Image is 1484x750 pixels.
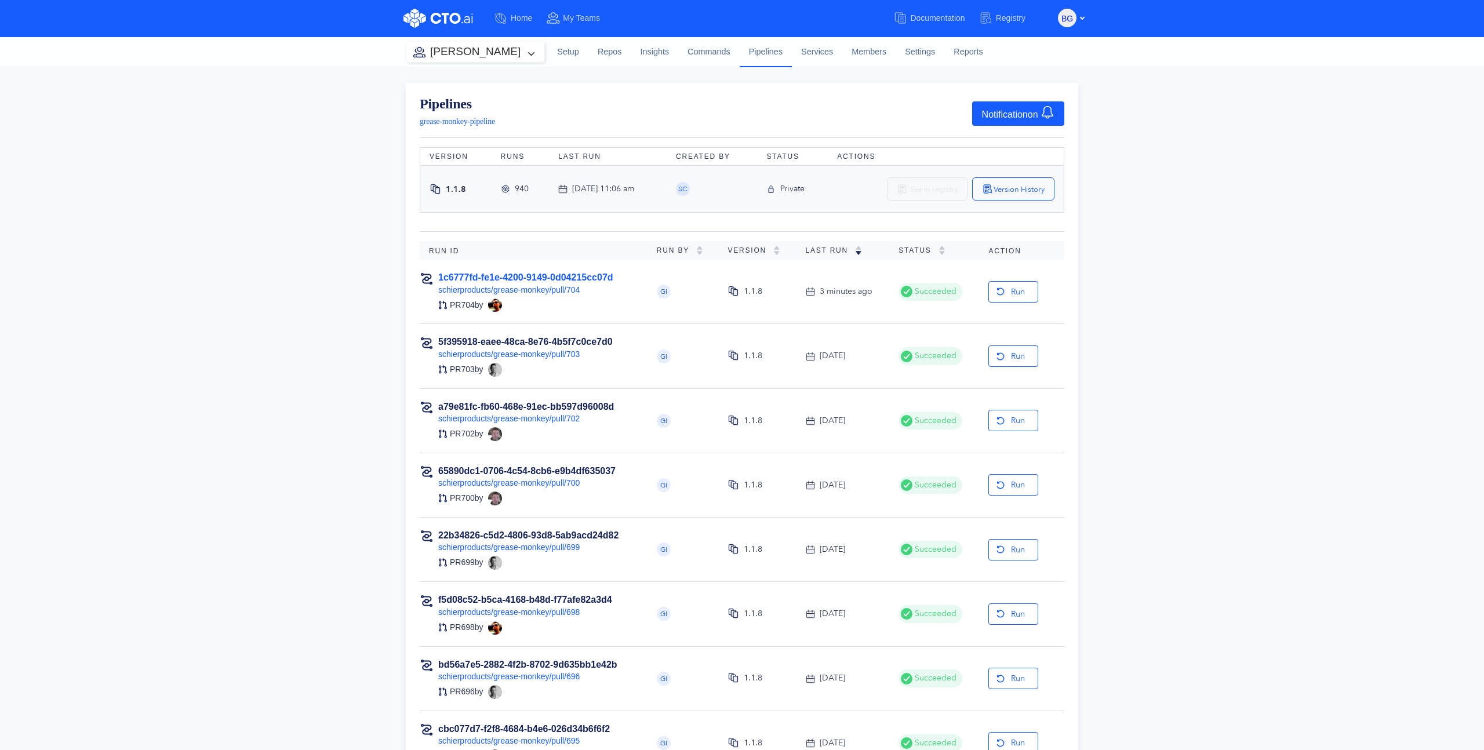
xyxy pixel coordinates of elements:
[488,621,502,635] img: bgaynor78
[420,148,492,166] th: Version
[996,13,1025,23] span: Registry
[438,543,580,552] a: schierproducts/grease-monkey/pull/699
[438,414,580,423] a: schierproducts/grease-monkey/pull/702
[588,37,631,68] a: Repos
[820,479,845,491] div: [DATE]
[766,184,776,194] img: private-icon.svg
[446,184,466,195] span: 1.1.8
[744,607,762,620] div: 1.1.8
[744,285,762,298] div: 1.1.8
[1061,9,1073,28] span: BG
[438,402,614,412] a: a79e81fc-fb60-468e-91ec-bb597d96008d
[912,479,956,491] span: Succeeded
[438,595,612,605] a: f5d08c52-b5ca-4168-b48d-f77afe82a3d4
[939,246,945,255] img: sorting-empty.svg
[660,482,667,489] span: GI
[438,530,619,540] a: 22b34826-c5d2-4806-93d8-5ab9acd24d82
[488,363,502,377] img: dniccum
[678,185,688,192] span: SC
[660,610,667,617] span: GI
[979,241,1064,260] th: Action
[660,288,667,295] span: GI
[438,466,616,476] a: 65890dc1-0706-4c54-8cb6-e9b4df635037
[488,491,502,505] img: mattsplat
[744,737,762,749] div: 1.1.8
[438,272,613,282] a: 1c6777fd-fe1e-4200-9149-0d04215cc07d
[488,556,502,570] img: dniccum
[563,13,600,23] span: My Teams
[820,737,845,749] div: [DATE]
[744,543,762,556] div: 1.1.8
[979,8,1039,29] a: Registry
[988,668,1038,689] button: Run
[988,539,1038,560] button: Run
[982,183,994,195] img: version-history.svg
[912,543,956,556] span: Succeeded
[988,345,1038,367] button: Run
[792,37,842,68] a: Services
[438,660,617,669] a: bd56a7e5-2882-4f2b-8702-9d635bb1e42b
[912,349,956,362] span: Succeeded
[899,246,938,254] span: Status
[420,241,648,260] th: Run ID
[548,37,588,68] a: Setup
[657,246,696,254] span: Run By
[912,607,956,620] span: Succeeded
[828,148,1064,166] th: Actions
[773,246,780,255] img: sorting-empty.svg
[511,13,532,23] span: Home
[667,148,757,166] th: Created By
[912,737,956,749] span: Succeeded
[438,285,580,294] a: schierproducts/grease-monkey/pull/704
[988,410,1038,431] button: Run
[893,8,979,29] a: Documentation
[660,417,667,424] span: GI
[744,479,762,491] div: 1.1.8
[549,148,667,166] th: Last Run
[757,148,828,166] th: Status
[438,736,580,745] a: schierproducts/grease-monkey/pull/695
[660,353,667,360] span: GI
[678,37,740,68] a: Commands
[438,607,580,617] a: schierproducts/grease-monkey/pull/698
[438,349,580,359] a: schierproducts/grease-monkey/pull/703
[494,8,546,29] a: Home
[972,177,1054,201] button: Version History
[488,685,502,699] img: dniccum
[450,493,483,504] span: PR 700 by
[438,672,580,681] a: schierproducts/grease-monkey/pull/696
[450,364,483,375] span: PR 703 by
[450,557,483,568] span: PR 699 by
[912,672,956,685] span: Succeeded
[820,672,845,685] div: [DATE]
[820,414,845,427] div: [DATE]
[450,686,483,697] span: PR 696 by
[910,13,965,23] span: Documentation
[420,97,495,111] a: Pipelines
[450,300,483,311] span: PR 704 by
[546,8,614,29] a: My Teams
[988,474,1038,496] button: Run
[744,672,762,685] div: 1.1.8
[744,414,762,427] div: 1.1.8
[806,246,856,254] span: Last Run
[988,603,1038,625] button: Run
[488,298,502,312] img: bgaynor78
[403,9,473,28] img: CTO.ai Logo
[728,246,773,254] span: Version
[572,183,634,195] div: [DATE] 11:06 am
[972,101,1064,126] button: Notificationon
[492,148,549,166] th: Runs
[842,37,896,68] a: Members
[912,414,956,427] span: Succeeded
[944,37,992,68] a: Reports
[1058,9,1076,27] button: BG
[420,117,495,126] span: grease-monkey-pipeline
[820,543,845,556] div: [DATE]
[820,349,845,362] div: [DATE]
[696,246,703,255] img: sorting-empty.svg
[488,427,502,441] img: mattsplat
[740,37,792,67] a: Pipelines
[780,183,805,195] div: Private
[660,546,667,553] span: GI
